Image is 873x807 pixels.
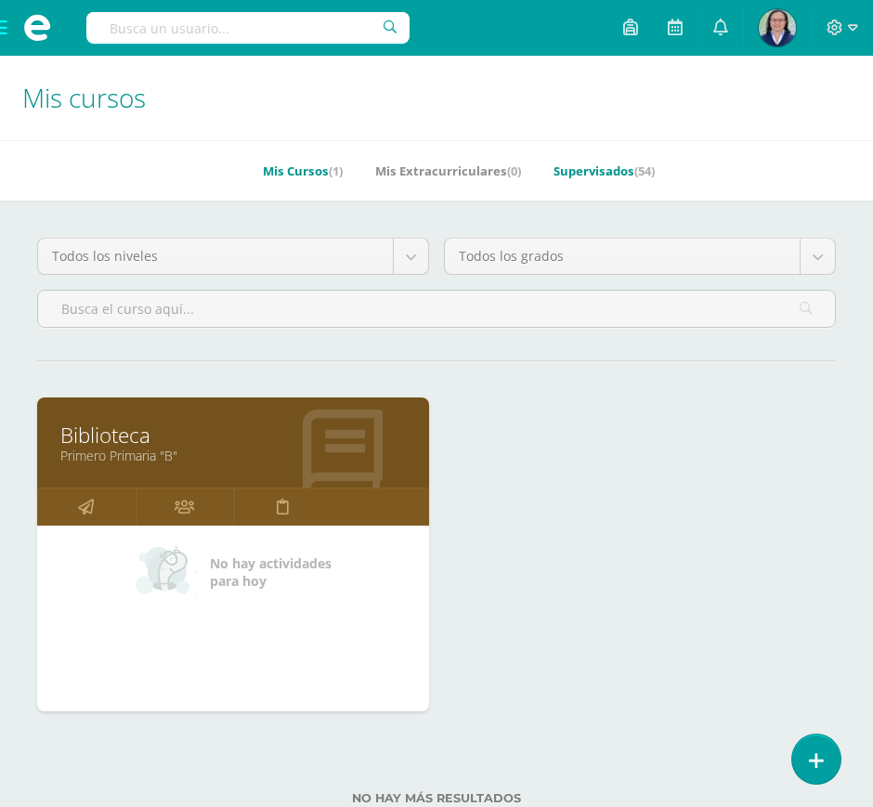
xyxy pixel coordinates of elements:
[375,156,521,186] a: Mis Extracurriculares(0)
[507,163,521,179] span: (0)
[52,239,379,274] span: Todos los niveles
[60,447,406,464] a: Primero Primaria "B"
[554,156,655,186] a: Supervisados(54)
[759,9,796,46] img: b70cd412f2b01b862447bda25ceab0f5.png
[38,239,428,274] a: Todos los niveles
[445,239,835,274] a: Todos los grados
[37,791,836,805] label: No hay más resultados
[86,12,410,44] input: Busca un usuario...
[263,156,343,186] a: Mis Cursos(1)
[329,163,343,179] span: (1)
[136,544,197,600] img: no_activities_small.png
[210,554,332,590] span: No hay actividades para hoy
[22,80,146,115] span: Mis cursos
[38,291,835,327] input: Busca el curso aquí...
[60,421,406,449] a: Biblioteca
[459,239,786,274] span: Todos los grados
[634,163,655,179] span: (54)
